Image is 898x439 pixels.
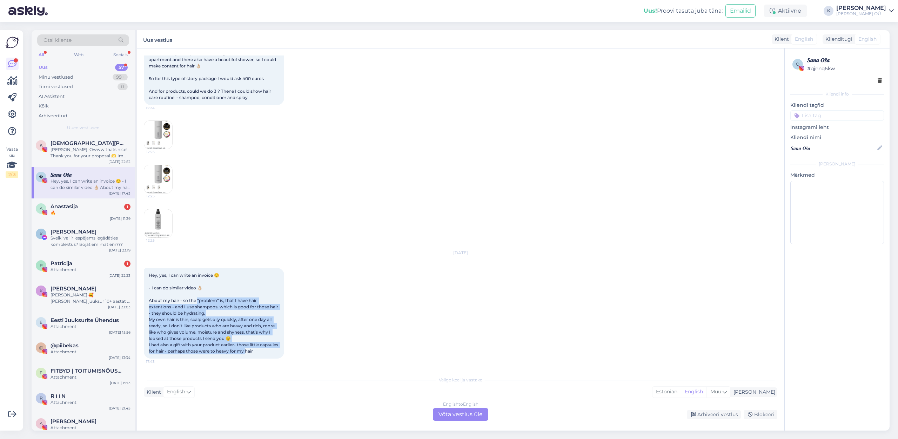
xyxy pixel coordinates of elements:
[110,380,130,386] div: [DATE] 19:13
[433,408,488,421] div: Võta vestlus üle
[796,61,799,67] span: q
[40,206,43,211] span: A
[144,165,172,193] img: Attachment
[51,292,130,304] div: [PERSON_NAME] 🥰 [PERSON_NAME] juuksur 10+ aastat ja loon UGC sisu. Teie tooted meeldivad mulle vä...
[51,267,130,273] div: Attachment
[681,387,706,397] div: English
[113,74,128,81] div: 99+
[51,260,72,267] span: Patrīcija
[51,368,123,374] span: FITBYD | TOITUMISNŌUSTAJA | TREENER | ONLINE TUGI PROGRAMM
[39,174,43,179] span: �
[39,93,65,100] div: AI Assistent
[51,323,130,330] div: Attachment
[644,7,723,15] div: Proovi tasuta juba täna:
[39,103,49,110] div: Kõik
[725,4,756,18] button: Emailid
[6,171,18,178] div: 2 / 3
[40,288,43,293] span: K
[51,418,96,425] span: AdeLe
[146,105,172,111] span: 12:24
[144,250,777,256] div: [DATE]
[644,7,657,14] b: Uus!
[807,65,882,72] div: # qjnnq6kw
[67,125,100,131] span: Uued vestlused
[790,171,884,179] p: Märkmed
[39,64,48,71] div: Uus
[858,35,877,43] span: English
[6,36,19,49] img: Askly Logo
[51,349,130,355] div: Attachment
[144,377,777,383] div: Valige keel ja vastake
[146,238,173,243] span: 12:25
[149,32,279,100] span: Hey ☺️ Yea, I would be interested ☺️ Now I already have plans for making content in 13/14, I rent...
[40,421,43,426] span: A
[772,35,789,43] div: Klient
[51,399,130,406] div: Attachment
[795,35,813,43] span: English
[109,330,130,335] div: [DATE] 15:56
[124,261,130,267] div: 1
[764,5,807,17] div: Aktiivne
[51,178,130,191] div: Hey, yes, I can write an invoice ☺️ - I can do similar video 👌🏼 About my hair - so the “problem” ...
[51,203,78,210] span: Anastasija
[43,37,72,44] span: Otsi kliente
[6,146,18,178] div: Vaata siia
[790,124,884,131] p: Instagrami leht
[443,401,478,407] div: English to English
[146,194,173,199] span: 12:25
[40,395,43,401] span: R
[109,248,130,253] div: [DATE] 23:19
[143,34,172,44] label: Uus vestlus
[115,64,128,71] div: 57
[823,35,852,43] div: Klienditugi
[51,172,72,178] span: 𝑺𝒂𝒏𝒂 𝑶𝒔̌𝒂
[790,101,884,109] p: Kliendi tag'id
[146,359,172,364] span: 17:43
[73,50,85,59] div: Web
[167,388,185,396] span: English
[836,11,886,17] div: [PERSON_NAME] OÜ
[51,374,130,380] div: Attachment
[39,74,73,81] div: Minu vestlused
[790,161,884,167] div: [PERSON_NAME]
[39,83,73,90] div: Tiimi vestlused
[807,56,882,65] div: 𝑺𝒂𝒏𝒂 𝑶𝒔̌𝒂
[790,110,884,121] input: Lisa tag
[112,50,129,59] div: Socials
[790,91,884,97] div: Kliendi info
[51,286,96,292] span: Katrin Saavik
[51,229,96,235] span: Kristine Kris Tine
[40,231,43,236] span: K
[687,410,741,419] div: Arhiveeri vestlus
[144,121,172,149] img: Attachment
[39,112,67,119] div: Arhiveeritud
[109,406,130,411] div: [DATE] 21:45
[51,425,130,431] div: Attachment
[108,304,130,310] div: [DATE] 23:03
[40,143,43,148] span: K
[731,388,775,396] div: [PERSON_NAME]
[790,134,884,141] p: Kliendi nimi
[149,273,279,354] span: Hey, yes, I can write an invoice ☺️ - I can do similar video 👌🏼 About my hair - so the “problem” ...
[37,50,45,59] div: All
[40,320,42,325] span: E
[836,5,894,17] a: [PERSON_NAME][PERSON_NAME] OÜ
[710,388,721,395] span: Muu
[791,144,876,152] input: Lisa nimi
[144,209,172,237] img: Attachment
[51,146,130,159] div: [PERSON_NAME]! Owww thats nice! Thank you for your proposal 🫶 Im interested 😉 Lieliskimati hair p...
[51,393,66,399] span: R i i N
[110,216,130,221] div: [DATE] 11:39
[144,388,161,396] div: Klient
[118,83,128,90] div: 0
[51,140,123,146] span: KRISTA LEŠKĒVIČA skaistums, dzīve, grāmatas, lasīšana
[109,191,130,196] div: [DATE] 17:43
[824,6,833,16] div: K
[40,263,43,268] span: P
[124,204,130,210] div: 1
[108,159,130,164] div: [DATE] 22:52
[652,387,681,397] div: Estonian
[108,273,130,278] div: [DATE] 22:23
[51,235,130,248] div: Sveiki vai ir iespējams iegādāties komplektus? Bojātiem matiem???
[39,345,43,350] span: @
